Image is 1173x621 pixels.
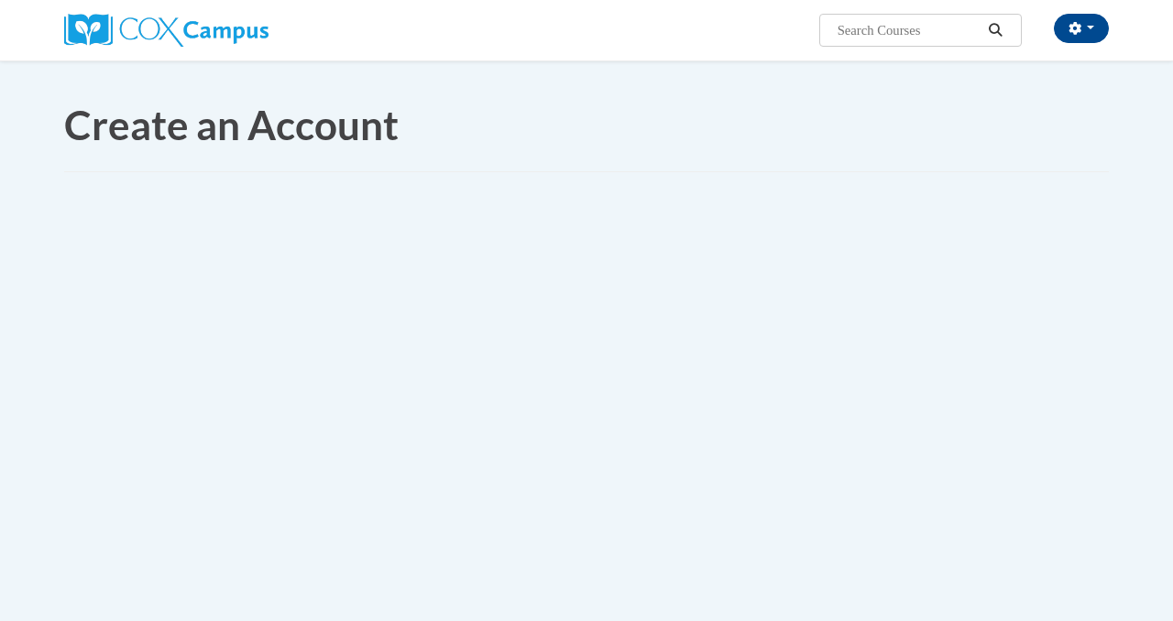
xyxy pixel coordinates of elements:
i:  [988,24,1004,38]
a: Cox Campus [64,21,269,37]
button: Search [982,19,1010,41]
img: Cox Campus [64,14,269,47]
input: Search Courses [836,19,982,41]
button: Account Settings [1054,14,1109,43]
span: Create an Account [64,101,399,148]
